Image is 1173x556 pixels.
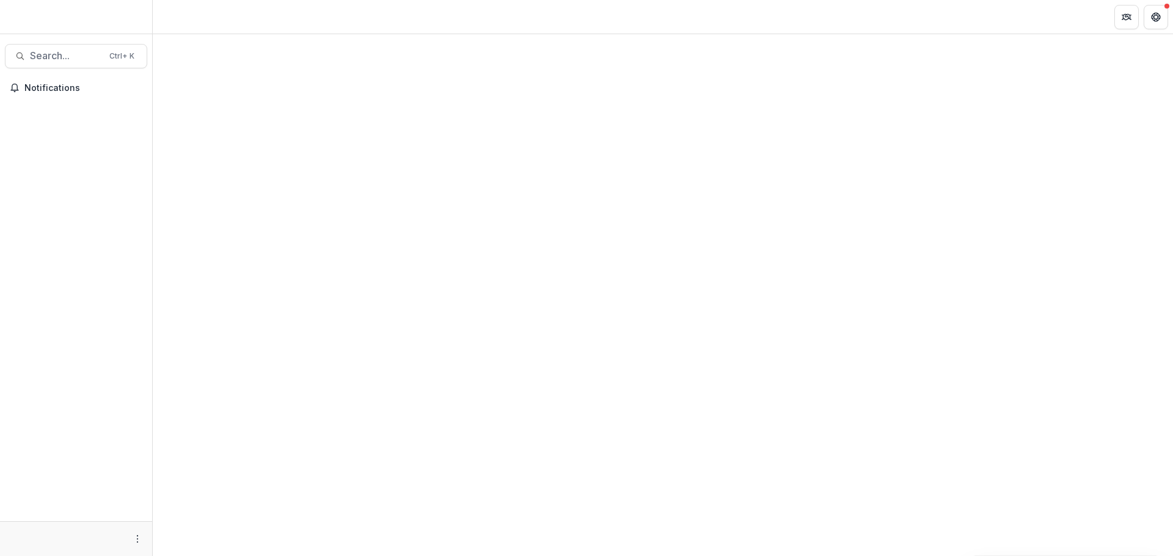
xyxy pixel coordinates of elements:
[5,44,147,68] button: Search...
[107,49,137,63] div: Ctrl + K
[1144,5,1168,29] button: Get Help
[5,78,147,98] button: Notifications
[30,50,102,62] span: Search...
[130,532,145,546] button: More
[1114,5,1139,29] button: Partners
[158,8,210,26] nav: breadcrumb
[24,83,142,93] span: Notifications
